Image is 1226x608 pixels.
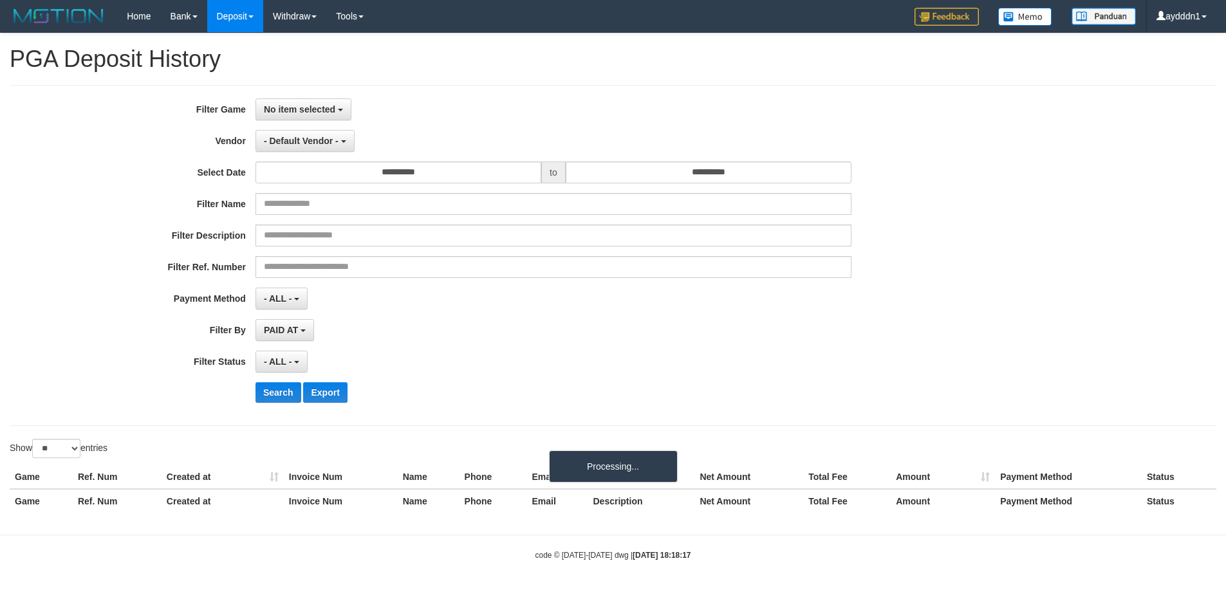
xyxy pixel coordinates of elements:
[255,382,301,403] button: Search
[162,489,284,513] th: Created at
[541,161,566,183] span: to
[527,489,588,513] th: Email
[32,439,80,458] select: Showentries
[10,489,73,513] th: Game
[998,8,1052,26] img: Button%20Memo.svg
[255,130,355,152] button: - Default Vendor -
[527,465,588,489] th: Email
[694,465,803,489] th: Net Amount
[284,489,398,513] th: Invoice Num
[10,439,107,458] label: Show entries
[460,465,527,489] th: Phone
[803,465,891,489] th: Total Fee
[1142,465,1216,489] th: Status
[588,489,694,513] th: Description
[162,465,284,489] th: Created at
[995,489,1142,513] th: Payment Method
[264,136,339,146] span: - Default Vendor -
[398,465,460,489] th: Name
[73,465,162,489] th: Ref. Num
[1072,8,1136,25] img: panduan.png
[633,551,691,560] strong: [DATE] 18:18:17
[284,465,398,489] th: Invoice Num
[303,382,347,403] button: Export
[264,293,292,304] span: - ALL -
[995,465,1142,489] th: Payment Method
[255,351,308,373] button: - ALL -
[891,465,995,489] th: Amount
[915,8,979,26] img: Feedback.jpg
[255,319,314,341] button: PAID AT
[264,104,335,115] span: No item selected
[10,46,1216,72] h1: PGA Deposit History
[398,489,460,513] th: Name
[255,288,308,309] button: - ALL -
[255,98,351,120] button: No item selected
[694,489,803,513] th: Net Amount
[73,489,162,513] th: Ref. Num
[10,465,73,489] th: Game
[264,325,298,335] span: PAID AT
[535,551,691,560] small: code © [DATE]-[DATE] dwg |
[549,450,678,483] div: Processing...
[10,6,107,26] img: MOTION_logo.png
[891,489,995,513] th: Amount
[1142,489,1216,513] th: Status
[803,489,891,513] th: Total Fee
[460,489,527,513] th: Phone
[264,356,292,367] span: - ALL -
